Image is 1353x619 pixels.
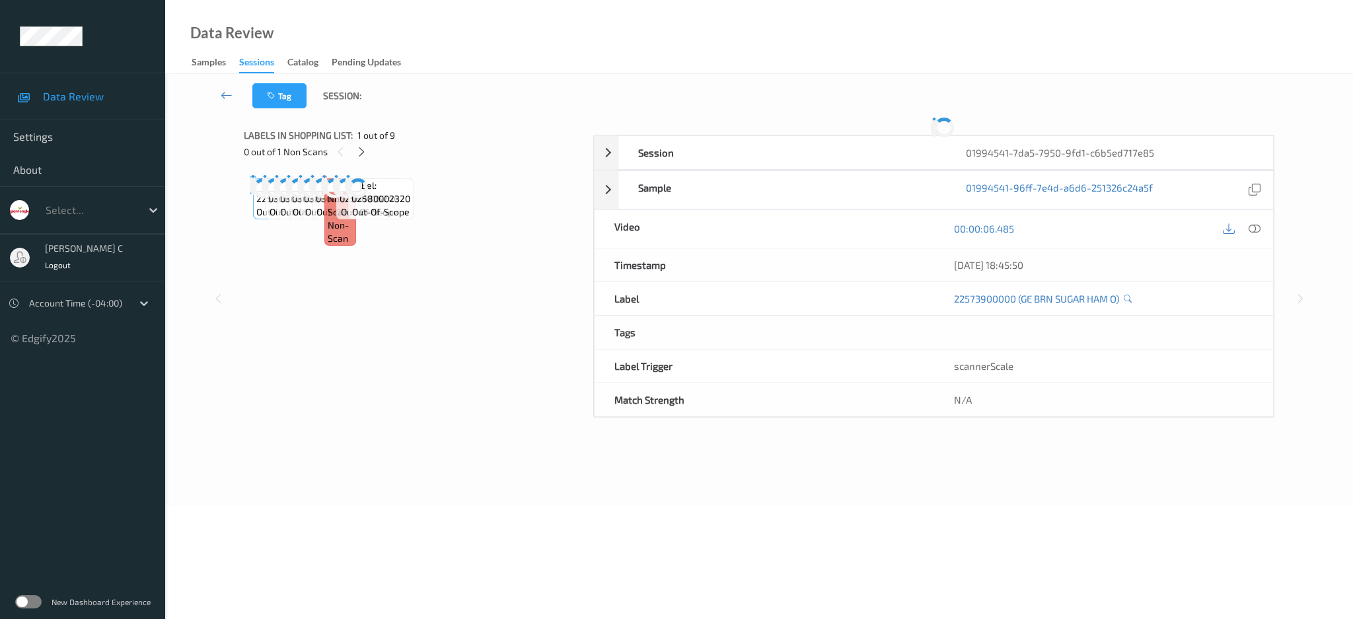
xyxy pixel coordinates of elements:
[595,316,933,349] div: Tags
[352,205,410,219] span: out-of-scope
[287,54,332,72] a: Catalog
[316,205,374,219] span: out-of-scope
[280,205,338,219] span: out-of-scope
[323,89,361,102] span: Session:
[595,349,933,382] div: Label Trigger
[287,55,318,72] div: Catalog
[966,181,1153,199] a: 01994541-96ff-7e4d-a6d6-251326c24a5f
[594,135,1274,170] div: Session01994541-7da5-7950-9fd1-c6b5ed717e85
[618,171,945,209] div: Sample
[934,349,1273,382] div: scannerScale
[595,282,933,315] div: Label
[357,129,395,142] span: 1 out of 9
[954,258,1253,272] div: [DATE] 18:45:50
[239,54,287,73] a: Sessions
[332,55,401,72] div: Pending Updates
[341,205,398,219] span: out-of-scope
[293,205,350,219] span: out-of-scope
[305,205,363,219] span: out-of-scope
[595,248,933,281] div: Timestamp
[332,54,414,72] a: Pending Updates
[252,83,307,108] button: Tag
[244,143,584,160] div: 0 out of 1 Non Scans
[594,170,1274,209] div: Sample01994541-96ff-7e4d-a6d6-251326c24a5f
[954,222,1014,235] a: 00:00:06.485
[270,205,327,219] span: out-of-scope
[328,179,353,219] span: Label: Non-Scan
[256,205,314,219] span: out-of-scope
[244,129,353,142] span: Labels in shopping list:
[954,292,1119,305] a: 22573900000 (GE BRN SUGAR HAM O)
[595,210,933,248] div: Video
[618,136,945,169] div: Session
[328,219,353,245] span: non-scan
[192,55,226,72] div: Samples
[351,179,410,205] span: Label: 02580002320
[934,383,1273,416] div: N/A
[190,26,274,40] div: Data Review
[946,136,1273,169] div: 01994541-7da5-7950-9fd1-c6b5ed717e85
[239,55,274,73] div: Sessions
[192,54,239,72] a: Samples
[595,383,933,416] div: Match Strength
